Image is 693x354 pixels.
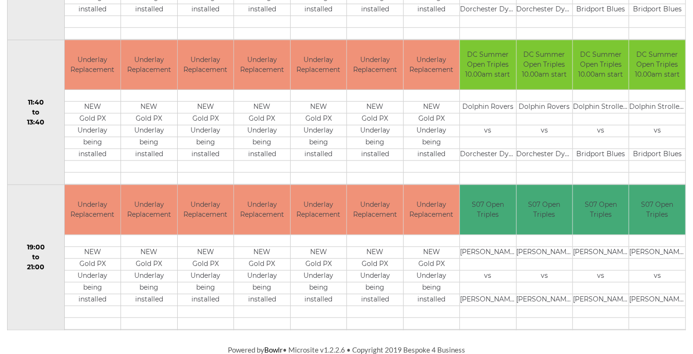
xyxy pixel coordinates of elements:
[178,114,234,125] td: Gold PX
[404,282,459,294] td: being
[121,149,177,161] td: installed
[65,125,121,137] td: Underlay
[121,270,177,282] td: Underlay
[347,137,403,149] td: being
[460,185,516,235] td: S07 Open Triples
[629,102,685,114] td: Dolphin Strollers
[234,137,290,149] td: being
[347,258,403,270] td: Gold PX
[291,247,346,258] td: NEW
[264,345,283,354] a: Bowlr
[404,149,459,161] td: installed
[517,4,572,16] td: Dorchester Dynamos
[291,137,346,149] td: being
[291,185,346,235] td: Underlay Replacement
[291,270,346,282] td: Underlay
[178,294,234,306] td: installed
[347,4,403,16] td: installed
[573,40,629,90] td: DC Summer Open Triples 10.00am start
[629,125,685,137] td: vs
[65,294,121,306] td: installed
[517,247,572,258] td: [PERSON_NAME]
[291,114,346,125] td: Gold PX
[573,294,629,306] td: [PERSON_NAME]
[347,294,403,306] td: installed
[517,185,572,235] td: S07 Open Triples
[347,149,403,161] td: installed
[8,185,65,330] td: 19:00 to 21:00
[347,185,403,235] td: Underlay Replacement
[573,4,629,16] td: Bridport Blues
[404,102,459,114] td: NEW
[460,125,516,137] td: vs
[234,282,290,294] td: being
[234,294,290,306] td: installed
[460,247,516,258] td: [PERSON_NAME]
[65,4,121,16] td: installed
[65,114,121,125] td: Gold PX
[517,40,572,90] td: DC Summer Open Triples 10.00am start
[460,4,516,16] td: Dorchester Dynamos
[178,149,234,161] td: installed
[234,185,290,235] td: Underlay Replacement
[517,149,572,161] td: Dorchester Dynamos
[121,258,177,270] td: Gold PX
[291,258,346,270] td: Gold PX
[404,185,459,235] td: Underlay Replacement
[291,4,346,16] td: installed
[291,125,346,137] td: Underlay
[347,247,403,258] td: NEW
[573,149,629,161] td: Bridport Blues
[291,40,346,90] td: Underlay Replacement
[291,149,346,161] td: installed
[404,258,459,270] td: Gold PX
[460,270,516,282] td: vs
[65,247,121,258] td: NEW
[404,125,459,137] td: Underlay
[460,149,516,161] td: Dorchester Dynamos
[629,247,685,258] td: [PERSON_NAME]
[347,125,403,137] td: Underlay
[121,4,177,16] td: installed
[404,4,459,16] td: installed
[178,282,234,294] td: being
[65,149,121,161] td: installed
[234,149,290,161] td: installed
[178,4,234,16] td: installed
[234,270,290,282] td: Underlay
[178,40,234,90] td: Underlay Replacement
[121,247,177,258] td: NEW
[517,102,572,114] td: Dolphin Rovers
[291,294,346,306] td: installed
[65,185,121,235] td: Underlay Replacement
[629,149,685,161] td: Bridport Blues
[121,125,177,137] td: Underlay
[629,4,685,16] td: Bridport Blues
[347,40,403,90] td: Underlay Replacement
[178,102,234,114] td: NEW
[517,294,572,306] td: [PERSON_NAME]
[517,270,572,282] td: vs
[404,114,459,125] td: Gold PX
[573,125,629,137] td: vs
[121,185,177,235] td: Underlay Replacement
[291,282,346,294] td: being
[178,247,234,258] td: NEW
[121,137,177,149] td: being
[65,102,121,114] td: NEW
[404,270,459,282] td: Underlay
[234,114,290,125] td: Gold PX
[404,137,459,149] td: being
[347,114,403,125] td: Gold PX
[404,247,459,258] td: NEW
[65,282,121,294] td: being
[121,40,177,90] td: Underlay Replacement
[65,258,121,270] td: Gold PX
[234,102,290,114] td: NEW
[573,102,629,114] td: Dolphin Strollers
[121,294,177,306] td: installed
[8,40,65,185] td: 11:40 to 13:40
[121,282,177,294] td: being
[291,102,346,114] td: NEW
[65,137,121,149] td: being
